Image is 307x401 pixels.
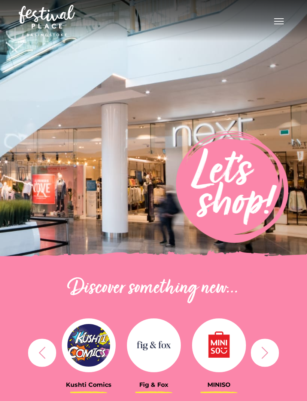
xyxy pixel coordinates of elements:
[24,277,283,300] h2: Discover something new...
[62,381,116,388] h3: Kushti Comics
[127,315,181,388] a: Fig & Fox
[192,381,246,388] h3: MINISO
[270,15,288,26] button: Toggle navigation
[19,5,75,36] img: Festival Place Logo
[192,315,246,388] a: MINISO
[62,315,116,388] a: Kushti Comics
[127,381,181,388] h3: Fig & Fox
